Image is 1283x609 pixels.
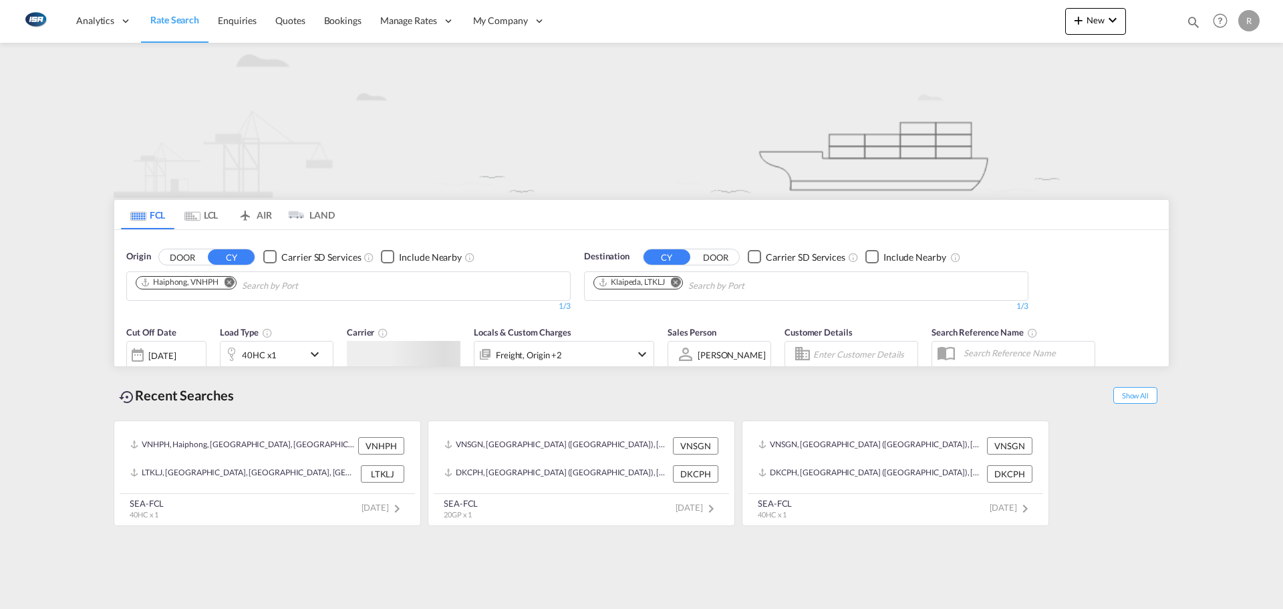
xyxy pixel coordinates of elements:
md-icon: Unchecked: Ignores neighbouring ports when fetching rates.Checked : Includes neighbouring ports w... [464,252,475,263]
div: 1/3 [584,301,1028,312]
div: Freight Origin Destination Factory Stuffing [496,346,562,364]
div: Klaipeda, LTKLJ [598,277,665,288]
md-checkbox: Checkbox No Ink [865,250,946,264]
div: Help [1209,9,1238,33]
md-icon: icon-magnify [1186,15,1201,29]
div: DKCPH [987,465,1032,483]
img: new-FCL.png [114,43,1169,198]
div: LTKLJ [361,465,404,483]
md-tab-item: FCL [121,200,174,229]
span: Show All [1113,387,1157,404]
md-icon: icon-backup-restore [119,389,135,405]
div: [DATE] [148,350,176,362]
md-pagination-wrapper: Use the left and right arrow keys to navigate between tabs [121,200,335,229]
button: icon-plus 400-fgNewicon-chevron-down [1065,8,1126,35]
span: Customer Details [785,327,852,338]
input: Search by Port [688,275,815,297]
md-icon: icon-chevron-right [703,501,719,517]
div: 40HC x1icon-chevron-down [220,341,333,368]
span: 40HC x 1 [758,510,787,519]
input: Enter Customer Details [813,344,913,364]
div: [DATE] [126,341,206,369]
div: Carrier SD Services [766,251,845,264]
button: Remove [662,277,682,290]
md-icon: Unchecked: Search for CY (Container Yard) services for all selected carriers.Checked : Search for... [848,252,859,263]
span: [DATE] [362,502,405,513]
div: DKCPH [673,465,718,483]
span: Help [1209,9,1232,32]
md-icon: icon-chevron-right [1017,501,1033,517]
div: VNSGN [673,437,718,455]
button: DOOR [159,249,206,265]
span: Search Reference Name [932,327,1038,338]
span: Manage Rates [380,14,437,27]
span: My Company [473,14,528,27]
div: Include Nearby [883,251,946,264]
md-icon: Unchecked: Search for CY (Container Yard) services for all selected carriers.Checked : Search for... [364,252,374,263]
div: OriginDOOR CY Checkbox No InkUnchecked: Search for CY (Container Yard) services for all selected ... [114,230,1169,507]
md-icon: icon-plus 400-fg [1071,12,1087,28]
button: Remove [216,277,236,290]
div: R [1238,10,1260,31]
div: DKCPH, Copenhagen (Kobenhavn), Denmark, Northern Europe, Europe [758,465,984,483]
div: DKCPH, Copenhagen (Kobenhavn), Denmark, Northern Europe, Europe [444,465,670,483]
span: Enquiries [218,15,257,26]
button: CY [644,249,690,265]
span: Origin [126,250,150,263]
div: SEA-FCL [130,497,164,509]
div: Press delete to remove this chip. [140,277,221,288]
span: Carrier [347,327,388,338]
md-icon: icon-chevron-down [1105,12,1121,28]
div: VNSGN, Ho Chi Minh City (Saigon), Viet Nam, South East Asia, Asia Pacific [444,437,670,455]
md-tab-item: AIR [228,200,281,229]
md-tab-item: LCL [174,200,228,229]
div: Press delete to remove this chip. [598,277,668,288]
span: Bookings [324,15,362,26]
md-icon: Your search will be saved by the below given name [1027,328,1038,338]
md-select: Sales Person: Rasmus Ottosen [696,345,767,364]
div: VNHPH [358,437,404,455]
recent-search-card: VNSGN, [GEOGRAPHIC_DATA] ([GEOGRAPHIC_DATA]), [GEOGRAPHIC_DATA], [GEOGRAPHIC_DATA], [GEOGRAPHIC_D... [742,420,1049,526]
div: Carrier SD Services [281,251,361,264]
md-chips-wrap: Chips container. Use arrow keys to select chips. [591,272,821,297]
span: Analytics [76,14,114,27]
md-icon: icon-chevron-down [634,346,650,362]
md-icon: The selected Trucker/Carrierwill be displayed in the rate results If the rates are from another f... [378,328,388,338]
div: icon-magnify [1186,15,1201,35]
span: Locals & Custom Charges [474,327,571,338]
recent-search-card: VNSGN, [GEOGRAPHIC_DATA] ([GEOGRAPHIC_DATA]), [GEOGRAPHIC_DATA], [GEOGRAPHIC_DATA], [GEOGRAPHIC_D... [428,420,735,526]
span: Rate Search [150,14,199,25]
span: Quotes [275,15,305,26]
img: 1aa151c0c08011ec8d6f413816f9a227.png [20,6,50,36]
div: 1/3 [126,301,571,312]
div: Haiphong, VNHPH [140,277,219,288]
button: DOOR [692,249,739,265]
div: Include Nearby [399,251,462,264]
md-checkbox: Checkbox No Ink [748,250,845,264]
span: [DATE] [990,502,1033,513]
div: SEA-FCL [758,497,792,509]
span: Load Type [220,327,273,338]
div: VNSGN [987,437,1032,455]
recent-search-card: VNHPH, Haiphong, [GEOGRAPHIC_DATA], [GEOGRAPHIC_DATA], [GEOGRAPHIC_DATA] VNHPHLTKLJ, [GEOGRAPHIC_... [114,420,421,526]
md-icon: icon-chevron-down [307,346,329,362]
div: Recent Searches [114,380,239,410]
md-checkbox: Checkbox No Ink [263,250,361,264]
span: New [1071,15,1121,25]
div: 40HC x1 [242,346,277,364]
span: [DATE] [676,502,719,513]
div: SEA-FCL [444,497,478,509]
md-icon: icon-chevron-right [389,501,405,517]
input: Search by Port [242,275,369,297]
md-icon: icon-airplane [237,207,253,217]
div: Freight Origin Destination Factory Stuffingicon-chevron-down [474,341,654,368]
md-checkbox: Checkbox No Ink [381,250,462,264]
md-icon: Unchecked: Ignores neighbouring ports when fetching rates.Checked : Includes neighbouring ports w... [950,252,961,263]
md-icon: icon-information-outline [262,328,273,338]
span: 40HC x 1 [130,510,158,519]
div: VNSGN, Ho Chi Minh City (Saigon), Viet Nam, South East Asia, Asia Pacific [758,437,984,455]
button: CY [208,249,255,265]
div: [PERSON_NAME] [698,350,766,360]
input: Search Reference Name [957,343,1095,363]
